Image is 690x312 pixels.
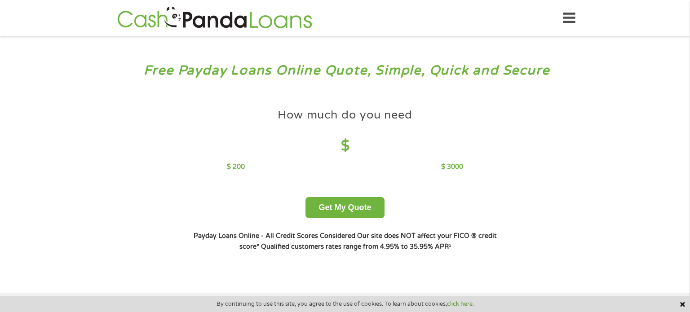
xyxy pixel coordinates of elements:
[227,162,245,172] p: $ 200
[305,197,384,218] button: Get My Quote
[194,232,355,240] strong: Payday Loans Online - All Credit Scores Considered
[26,62,664,79] h3: Free Payday Loans Online Quote, Simple, Quick and Secure
[447,300,474,308] a: click here.
[227,137,463,155] h4: $
[441,162,463,172] p: $ 3000
[115,5,315,31] img: GetLoanNow Logo
[239,232,497,250] strong: Our site does NOT affect your FICO ® credit score*
[261,243,451,250] strong: Qualified customers rates range from 4.95% to 35.95% APR¹
[278,108,412,123] h4: How much do you need
[217,301,474,307] span: By continuing to use this site, you agree to the use of cookies. To learn about cookies,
